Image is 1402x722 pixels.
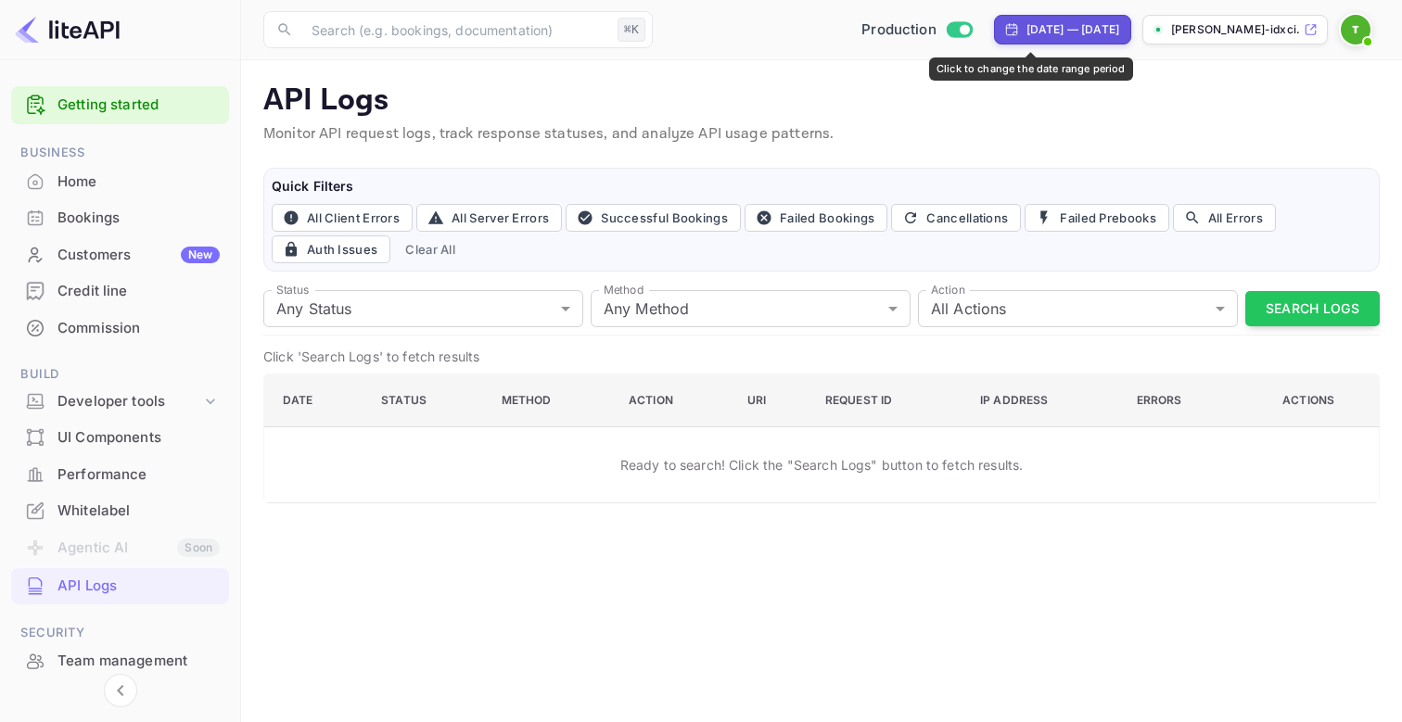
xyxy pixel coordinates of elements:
[745,204,888,232] button: Failed Bookings
[104,674,137,707] button: Collapse navigation
[272,176,1371,196] h6: Quick Filters
[263,123,1380,146] p: Monitor API request logs, track response statuses, and analyze API usage patterns.
[11,643,229,678] a: Team management
[891,204,1021,232] button: Cancellations
[11,237,229,273] div: CustomersNew
[861,19,937,41] span: Production
[1242,374,1379,427] th: Actions
[487,374,614,427] th: Method
[11,143,229,163] span: Business
[11,237,229,272] a: CustomersNew
[57,464,220,486] div: Performance
[11,568,229,604] div: API Logs
[1122,374,1242,427] th: Errors
[11,273,229,308] a: Credit line
[994,15,1131,44] div: Click to change the date range period
[57,318,220,339] div: Commission
[11,568,229,602] a: API Logs
[591,290,911,327] div: Any Method
[57,95,220,116] a: Getting started
[1341,15,1370,44] img: TBO
[1026,21,1119,38] div: [DATE] — [DATE]
[11,200,229,236] div: Bookings
[263,82,1380,120] p: API Logs
[57,171,220,193] div: Home
[618,18,645,42] div: ⌘K
[57,576,220,597] div: API Logs
[57,427,220,449] div: UI Components
[1245,291,1380,327] button: Search Logs
[620,455,1024,475] p: Ready to search! Click the "Search Logs" button to fetch results.
[929,57,1133,81] div: Click to change the date range period
[57,245,220,266] div: Customers
[57,651,220,672] div: Team management
[57,208,220,229] div: Bookings
[931,282,965,298] label: Action
[11,457,229,491] a: Performance
[57,500,220,522] div: Whitelabel
[11,493,229,527] a: Whitelabel
[366,374,486,427] th: Status
[1173,204,1276,232] button: All Errors
[272,204,413,232] button: All Client Errors
[11,164,229,200] div: Home
[263,347,1380,366] p: Click 'Search Logs' to fetch results
[11,643,229,679] div: Team management
[1171,21,1300,38] p: [PERSON_NAME]-idxci.nuit...
[810,374,965,427] th: Request ID
[272,235,390,263] button: Auth Issues
[11,623,229,643] span: Security
[11,310,229,347] div: Commission
[11,493,229,529] div: Whitelabel
[614,374,733,427] th: Action
[11,164,229,198] a: Home
[276,282,309,298] label: Status
[11,386,229,418] div: Developer tools
[11,420,229,456] div: UI Components
[11,698,229,718] span: Marketing
[11,200,229,234] a: Bookings
[264,374,367,427] th: Date
[918,290,1238,327] div: All Actions
[57,391,201,412] div: Developer tools
[416,204,562,232] button: All Server Errors
[854,19,979,41] div: Switch to Sandbox mode
[263,290,583,327] div: Any Status
[11,420,229,454] a: UI Components
[398,235,463,263] button: Clear All
[566,204,741,232] button: Successful Bookings
[11,86,229,124] div: Getting started
[300,11,610,48] input: Search (e.g. bookings, documentation)
[11,364,229,385] span: Build
[57,281,220,302] div: Credit line
[733,374,810,427] th: URI
[604,282,644,298] label: Method
[181,247,220,263] div: New
[11,273,229,310] div: Credit line
[15,15,120,44] img: LiteAPI logo
[1025,204,1169,232] button: Failed Prebooks
[965,374,1122,427] th: IP Address
[11,310,229,345] a: Commission
[11,457,229,493] div: Performance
